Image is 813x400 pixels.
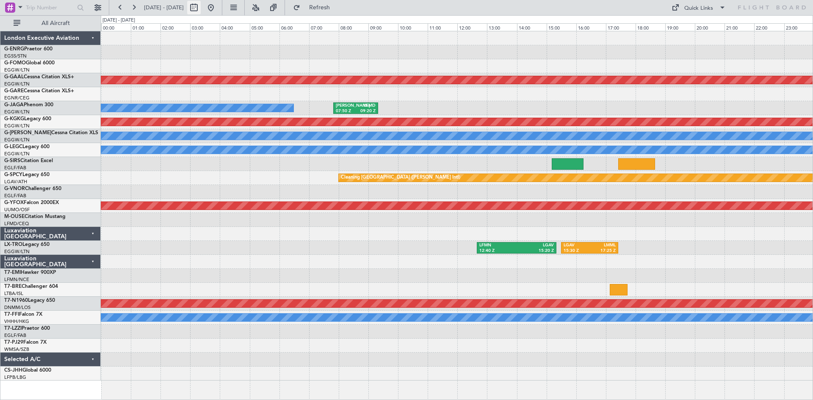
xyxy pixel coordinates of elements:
span: G-GAAL [4,74,24,80]
div: 16:00 [576,23,606,31]
div: 06:00 [279,23,309,31]
a: LTBA/ISL [4,290,23,297]
a: T7-EMIHawker 900XP [4,270,56,275]
a: T7-LZZIPraetor 600 [4,326,50,331]
div: 20:00 [695,23,725,31]
span: G-FOMO [4,61,26,66]
a: G-ENRGPraetor 600 [4,47,53,52]
a: UUMO/OSF [4,207,30,213]
span: T7-EMI [4,270,21,275]
div: Quick Links [684,4,713,13]
button: Refresh [289,1,340,14]
span: G-[PERSON_NAME] [4,130,51,135]
span: G-JAGA [4,102,24,108]
div: 00:00 [101,23,131,31]
span: T7-BRE [4,284,22,289]
a: WMSA/SZB [4,346,29,353]
span: G-GARE [4,88,24,94]
div: 07:00 [309,23,339,31]
a: EGGW/LTN [4,67,30,73]
div: 19:00 [665,23,695,31]
a: LFMN/NCE [4,276,29,283]
div: 03:00 [190,23,220,31]
div: [DATE] - [DATE] [102,17,135,24]
div: 18:00 [636,23,665,31]
div: 21:00 [725,23,754,31]
div: 09:00 [368,23,398,31]
span: G-SPCY [4,172,22,177]
span: M-OUSE [4,214,25,219]
div: LMML [589,243,615,248]
span: CS-JHH [4,368,22,373]
div: Cleaning [GEOGRAPHIC_DATA] ([PERSON_NAME] Intl) [341,171,460,184]
span: G-LEGC [4,144,22,149]
a: G-VNORChallenger 650 [4,186,61,191]
div: LFMD [356,103,376,109]
a: G-KGKGLegacy 600 [4,116,51,121]
a: G-SPCYLegacy 650 [4,172,50,177]
a: EGGW/LTN [4,109,30,115]
div: [PERSON_NAME] [336,103,356,109]
a: T7-PJ29Falcon 7X [4,340,47,345]
span: All Aircraft [22,20,89,26]
span: T7-FFI [4,312,19,317]
span: G-YFOX [4,200,24,205]
span: T7-PJ29 [4,340,23,345]
div: 12:00 [457,23,487,31]
div: 09:20 Z [356,108,376,114]
a: T7-FFIFalcon 7X [4,312,42,317]
div: 17:25 Z [589,248,615,254]
a: EGGW/LTN [4,151,30,157]
div: LGAV [517,243,554,248]
a: EGGW/LTN [4,123,30,129]
div: 02:00 [160,23,190,31]
span: T7-LZZI [4,326,22,331]
a: EGGW/LTN [4,81,30,87]
a: LGAV/ATH [4,179,27,185]
a: T7-N1960Legacy 650 [4,298,55,303]
div: 11:00 [428,23,457,31]
span: LX-TRO [4,242,22,247]
a: DNMM/LOS [4,304,30,311]
span: G-SIRS [4,158,20,163]
div: 07:50 Z [336,108,356,114]
div: 15:00 [547,23,576,31]
div: 15:30 Z [564,248,589,254]
a: LFPB/LBG [4,374,26,381]
span: G-ENRG [4,47,24,52]
span: G-KGKG [4,116,24,121]
a: G-GARECessna Citation XLS+ [4,88,74,94]
div: 14:00 [517,23,547,31]
div: 05:00 [250,23,279,31]
a: EGGW/LTN [4,248,30,255]
a: G-JAGAPhenom 300 [4,102,53,108]
a: VHHH/HKG [4,318,29,325]
a: LFMD/CEQ [4,221,29,227]
a: CS-JHHGlobal 6000 [4,368,51,373]
div: 08:00 [339,23,368,31]
a: T7-BREChallenger 604 [4,284,58,289]
span: [DATE] - [DATE] [144,4,184,11]
div: LGAV [564,243,589,248]
a: G-YFOXFalcon 2000EX [4,200,59,205]
a: EGLF/FAB [4,165,26,171]
button: All Aircraft [9,17,92,30]
a: EGGW/LTN [4,137,30,143]
div: 13:00 [487,23,517,31]
a: EGLF/FAB [4,332,26,339]
button: Quick Links [667,1,730,14]
a: G-SIRSCitation Excel [4,158,53,163]
div: 15:20 Z [517,248,554,254]
div: 10:00 [398,23,428,31]
a: G-FOMOGlobal 6000 [4,61,55,66]
div: 22:00 [754,23,784,31]
a: LX-TROLegacy 650 [4,242,50,247]
div: 01:00 [131,23,160,31]
a: EGLF/FAB [4,193,26,199]
a: G-GAALCessna Citation XLS+ [4,74,74,80]
a: EGSS/STN [4,53,27,59]
span: T7-N1960 [4,298,28,303]
div: LFMN [479,243,517,248]
div: 12:40 Z [479,248,517,254]
span: G-VNOR [4,186,25,191]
